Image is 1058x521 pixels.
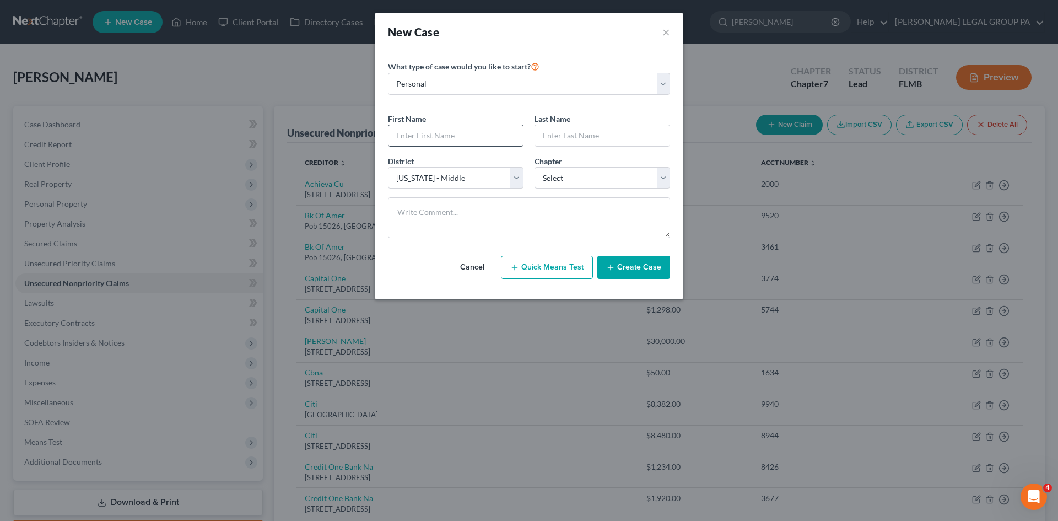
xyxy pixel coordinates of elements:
[388,114,426,123] span: First Name
[662,24,670,40] button: ×
[388,125,523,146] input: Enter First Name
[535,114,570,123] span: Last Name
[501,256,593,279] button: Quick Means Test
[448,256,496,278] button: Cancel
[1021,484,1047,510] iframe: Intercom live chat
[1043,484,1052,492] span: 4
[535,125,670,146] input: Enter Last Name
[388,25,439,39] strong: New Case
[535,157,562,166] span: Chapter
[388,157,414,166] span: District
[597,256,670,279] button: Create Case
[388,60,539,73] label: What type of case would you like to start?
